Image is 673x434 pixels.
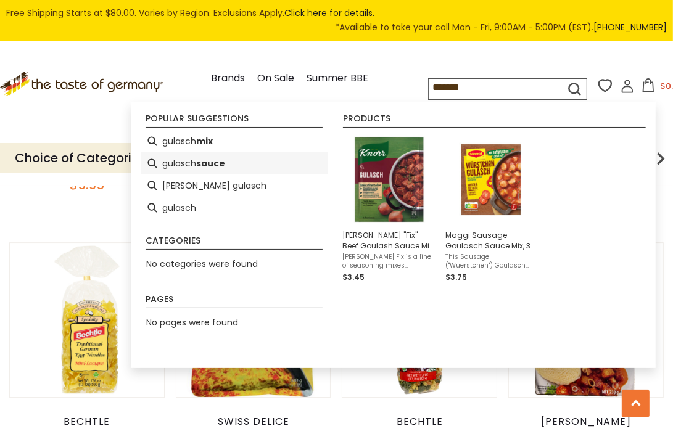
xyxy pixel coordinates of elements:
[6,6,667,35] div: Free Shipping Starts at $80.00. Varies by Region. Exclusions Apply.
[9,416,165,428] div: Bechtle
[342,416,497,428] div: Bechtle
[211,70,245,87] a: Brands
[284,7,374,19] a: Click here for details.
[307,70,368,87] a: Summer BBE
[648,146,673,171] img: next arrow
[342,272,365,282] span: $3.45
[146,316,238,329] span: No pages were found
[335,20,667,35] span: *Available to take your call Mon - Fri, 9:00AM - 5:00PM (EST).
[176,416,331,428] div: Swiss Delice
[445,230,539,251] span: Maggi Sausage Goulasch Sauce Mix, 30 g
[257,70,294,87] a: On Sale
[337,130,440,289] li: Knorr "Fix" Beef Goulash Sauce Mix, 1 oz.
[342,253,436,270] span: [PERSON_NAME] Fix is a line of seasoning mixes specially created to flavor specific dishes. With ...
[593,21,667,33] a: [PHONE_NUMBER]
[146,295,323,308] li: Pages
[343,114,646,128] li: Products
[342,230,436,251] span: [PERSON_NAME] "Fix" Beef Goulash Sauce Mix, 1 oz.
[141,174,328,197] li: knorr gulasch
[344,135,434,224] img: Knorr Goulash Sauce Mix
[131,102,656,368] div: Instant Search Results
[342,135,436,284] a: Knorr Goulash Sauce Mix[PERSON_NAME] "Fix" Beef Goulash Sauce Mix, 1 oz.[PERSON_NAME] Fix is a li...
[447,135,537,224] img: Maggi Wurstchen Gulasch
[141,152,328,174] li: gulasch sauce
[445,253,539,270] span: This Sausage ("Wuerstchen") Goulasch mix makes a rich and savory gulasch sauce. Just add your fav...
[146,114,323,128] li: Popular suggestions
[445,272,467,282] span: $3.75
[10,243,164,397] img: Bechtle Mini Lasagna Pasta - 17.6 oz
[146,236,323,250] li: Categories
[196,157,225,171] b: sauce
[141,130,328,152] li: gulasch mix
[141,197,328,219] li: gulasch
[440,130,543,289] li: Maggi Sausage Goulasch Sauce Mix, 30 g
[508,416,664,428] div: [PERSON_NAME]
[241,99,339,115] a: Season & Occasions
[146,258,258,270] span: No categories were found
[445,135,539,284] a: Maggi Wurstchen GulaschMaggi Sausage Goulasch Sauce Mix, 30 gThis Sausage ("Wuerstchen") Goulasch...
[196,134,213,149] b: mix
